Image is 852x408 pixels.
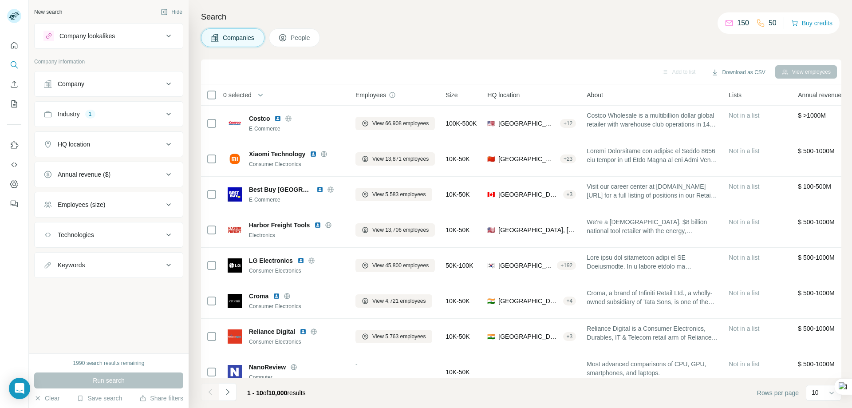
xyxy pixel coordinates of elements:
div: Consumer Electronics [249,160,345,168]
button: Clear [34,394,59,403]
span: Not in a list [729,360,759,368]
span: $ 500-1000M [798,289,835,297]
span: Not in a list [729,112,759,119]
span: View 13,706 employees [372,226,429,234]
span: Harbor Freight Tools [249,221,310,230]
span: Rows per page [757,388,799,397]
span: of [263,389,268,396]
img: LinkedIn logo [273,293,280,300]
img: Logo of LG Electronics [228,258,242,273]
span: View 5,763 employees [372,333,426,341]
span: Lists [729,91,742,99]
span: [GEOGRAPHIC_DATA], [GEOGRAPHIC_DATA] [498,332,559,341]
button: Use Surfe API [7,157,21,173]
img: LinkedIn logo [314,222,321,229]
div: + 12 [560,119,576,127]
span: Not in a list [729,218,759,226]
img: Logo of NanoReview [228,365,242,379]
div: 1990 search results remaining [73,359,145,367]
span: Companies [223,33,255,42]
button: View 13,871 employees [355,152,435,166]
span: 10K-50K [446,332,469,341]
button: Keywords [35,254,183,276]
div: 1 [85,110,95,118]
div: HQ location [58,140,90,149]
button: Annual revenue ($) [35,164,183,185]
span: [GEOGRAPHIC_DATA], [GEOGRAPHIC_DATA] [498,297,559,305]
img: LinkedIn logo [310,151,317,158]
img: Logo of Best Buy Canada [228,187,242,202]
span: Costco [249,114,270,123]
button: View 66,908 employees [355,117,435,130]
span: Visit our career center at [DOMAIN_NAME][URL] for a full listing of positions in our Retail Store... [587,182,718,200]
p: Company information [34,58,183,66]
span: Croma [249,292,268,301]
p: 50 [769,18,777,28]
button: Navigate to next page [219,383,237,401]
h4: Search [201,11,841,23]
span: 🇰🇷 [487,261,495,270]
div: Company lookalikes [59,32,115,40]
div: Consumer Electronics [249,338,345,346]
span: About [587,91,603,99]
div: Technologies [58,230,94,239]
img: LinkedIn logo [316,186,323,193]
img: Logo of Xiaomi Technology [228,152,242,166]
button: Company lookalikes [35,25,183,47]
span: Best Buy [GEOGRAPHIC_DATA] [249,185,312,194]
span: - [355,360,358,368]
button: View 45,800 employees [355,259,435,272]
button: Company [35,73,183,95]
span: Not in a list [729,289,759,297]
button: Use Surfe on LinkedIn [7,137,21,153]
span: Annual revenue [798,91,841,99]
img: Logo of Harbor Freight Tools [228,223,242,237]
span: View 45,800 employees [372,261,429,269]
button: Technologies [35,224,183,246]
span: 🇮🇳 [487,297,495,305]
button: View 5,583 employees [355,188,432,201]
span: 1 - 10 [247,389,263,396]
span: View 4,721 employees [372,297,426,305]
div: + 23 [560,155,576,163]
div: E-Commerce [249,125,345,133]
div: Keywords [58,261,85,269]
button: Employees (size) [35,194,183,215]
span: Not in a list [729,147,759,154]
button: Enrich CSV [7,76,21,92]
span: 50K-100K [446,261,473,270]
div: Company [58,79,84,88]
span: $ 500-1000M [798,254,835,261]
span: 🇨🇦 [487,190,495,199]
div: New search [34,8,62,16]
p: 150 [737,18,749,28]
button: View 4,721 employees [355,294,432,308]
span: Croma, a brand of Infiniti Retail Ltd., a wholly-owned subsidiary of Tata Sons, is one of the fir... [587,289,718,306]
button: Industry1 [35,103,183,125]
span: LG Electronics [249,256,293,265]
span: 10K-50K [446,297,469,305]
span: 10K-50K [446,226,469,234]
span: $ 500-1000M [798,147,835,154]
span: We're a [DEMOGRAPHIC_DATA], $8 billion national tool retailer with the energy, enthusiasm, and gr... [587,218,718,235]
img: Logo of Croma [228,294,242,308]
button: Dashboard [7,176,21,192]
span: $ >1000M [798,112,826,119]
span: $ 500-1000M [798,360,835,368]
div: Industry [58,110,80,119]
span: [GEOGRAPHIC_DATA], [GEOGRAPHIC_DATA] [498,226,576,234]
span: NanoReview [249,363,286,372]
div: + 3 [563,333,576,341]
span: Not in a list [729,325,759,332]
span: [GEOGRAPHIC_DATA], [US_STATE] [498,119,556,128]
button: Search [7,57,21,73]
span: 10K-50K [446,190,469,199]
img: LinkedIn logo [274,115,281,122]
span: 10,000 [268,389,288,396]
button: Feedback [7,196,21,212]
button: HQ location [35,134,183,155]
div: Consumer Electronics [249,267,345,275]
button: Share filters [139,394,183,403]
div: Open Intercom Messenger [9,378,30,399]
div: Electronics [249,231,345,239]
